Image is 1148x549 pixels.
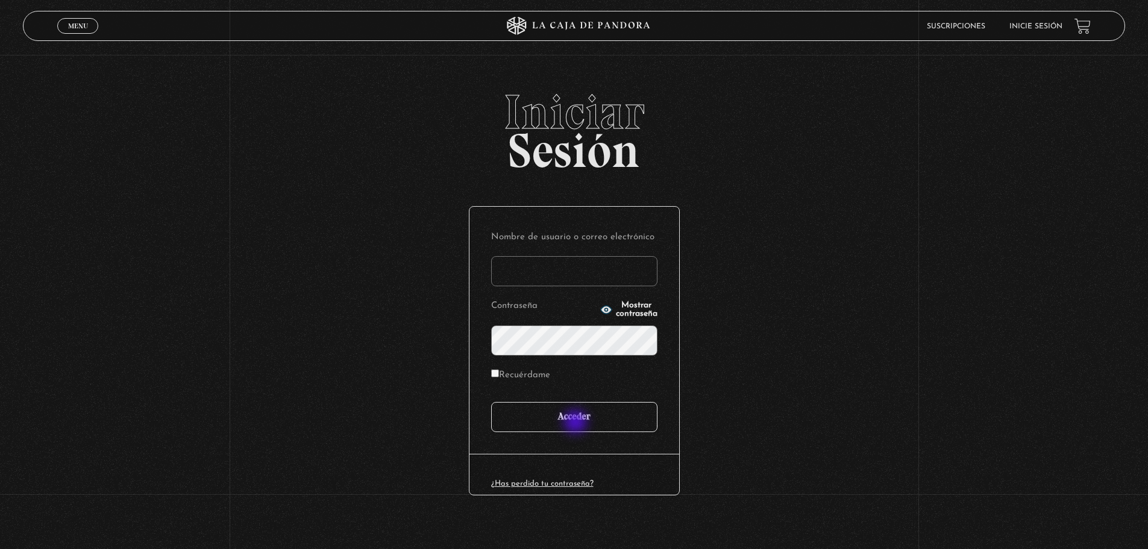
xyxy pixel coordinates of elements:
[600,301,657,318] button: Mostrar contraseña
[23,88,1125,136] span: Iniciar
[491,480,594,488] a: ¿Has perdido tu contraseña?
[491,369,499,377] input: Recuérdame
[491,366,550,385] label: Recuérdame
[491,402,657,432] input: Acceder
[927,23,985,30] a: Suscripciones
[491,297,597,316] label: Contraseña
[64,33,92,41] span: Cerrar
[23,88,1125,165] h2: Sesión
[1074,18,1091,34] a: View your shopping cart
[491,228,657,247] label: Nombre de usuario o correo electrónico
[68,22,88,30] span: Menu
[1009,23,1062,30] a: Inicie sesión
[616,301,657,318] span: Mostrar contraseña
